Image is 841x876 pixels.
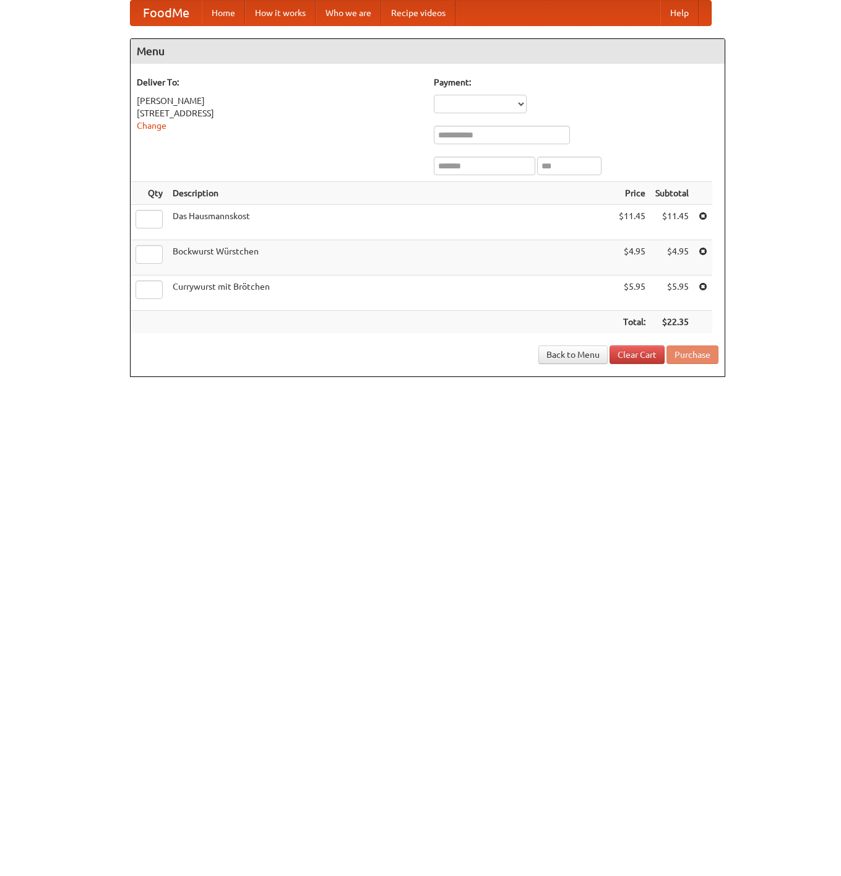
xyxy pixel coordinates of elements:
[137,107,421,119] div: [STREET_ADDRESS]
[168,182,614,205] th: Description
[137,76,421,89] h5: Deliver To:
[660,1,699,25] a: Help
[650,182,694,205] th: Subtotal
[614,182,650,205] th: Price
[131,1,202,25] a: FoodMe
[168,275,614,311] td: Currywurst mit Brötchen
[316,1,381,25] a: Who we are
[381,1,455,25] a: Recipe videos
[131,39,725,64] h4: Menu
[614,240,650,275] td: $4.95
[538,345,608,364] a: Back to Menu
[245,1,316,25] a: How it works
[168,240,614,275] td: Bockwurst Würstchen
[614,205,650,240] td: $11.45
[614,275,650,311] td: $5.95
[650,205,694,240] td: $11.45
[650,275,694,311] td: $5.95
[650,311,694,334] th: $22.35
[434,76,718,89] h5: Payment:
[202,1,245,25] a: Home
[137,95,421,107] div: [PERSON_NAME]
[131,182,168,205] th: Qty
[614,311,650,334] th: Total:
[137,121,166,131] a: Change
[650,240,694,275] td: $4.95
[666,345,718,364] button: Purchase
[168,205,614,240] td: Das Hausmannskost
[610,345,665,364] a: Clear Cart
